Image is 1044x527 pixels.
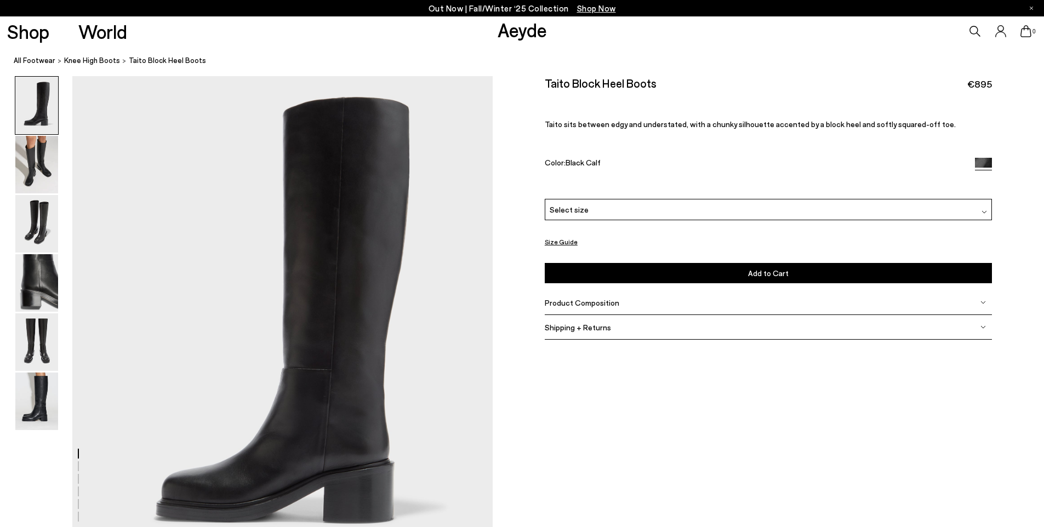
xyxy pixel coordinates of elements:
[15,313,58,371] img: Taito Block Heel Boots - Image 5
[980,324,986,330] img: svg%3E
[566,158,601,167] span: Black Calf
[545,298,619,307] span: Product Composition
[980,300,986,305] img: svg%3E
[14,46,1044,76] nav: breadcrumb
[14,55,55,66] a: All Footwear
[78,22,127,41] a: World
[15,77,58,134] img: Taito Block Heel Boots - Image 1
[64,56,120,65] span: knee high boots
[545,76,657,90] h2: Taito Block Heel Boots
[498,18,547,41] a: Aeyde
[15,195,58,253] img: Taito Block Heel Boots - Image 3
[7,22,49,41] a: Shop
[748,268,789,278] span: Add to Cart
[545,158,961,170] div: Color:
[545,120,956,129] span: Taito sits between edgy and understated, with a chunky silhouette accented by a block heel and so...
[545,235,578,249] button: Size Guide
[129,55,206,66] span: Taito Block Heel Boots
[577,3,616,13] span: Navigate to /collections/new-in
[15,373,58,430] img: Taito Block Heel Boots - Image 6
[15,254,58,312] img: Taito Block Heel Boots - Image 4
[967,77,992,91] span: €895
[429,2,616,15] p: Out Now | Fall/Winter ‘25 Collection
[982,209,987,215] img: svg%3E
[64,55,120,66] a: knee high boots
[1020,25,1031,37] a: 0
[545,323,611,332] span: Shipping + Returns
[550,204,589,216] span: Select size
[1031,28,1037,35] span: 0
[545,263,992,283] button: Add to Cart
[15,136,58,193] img: Taito Block Heel Boots - Image 2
